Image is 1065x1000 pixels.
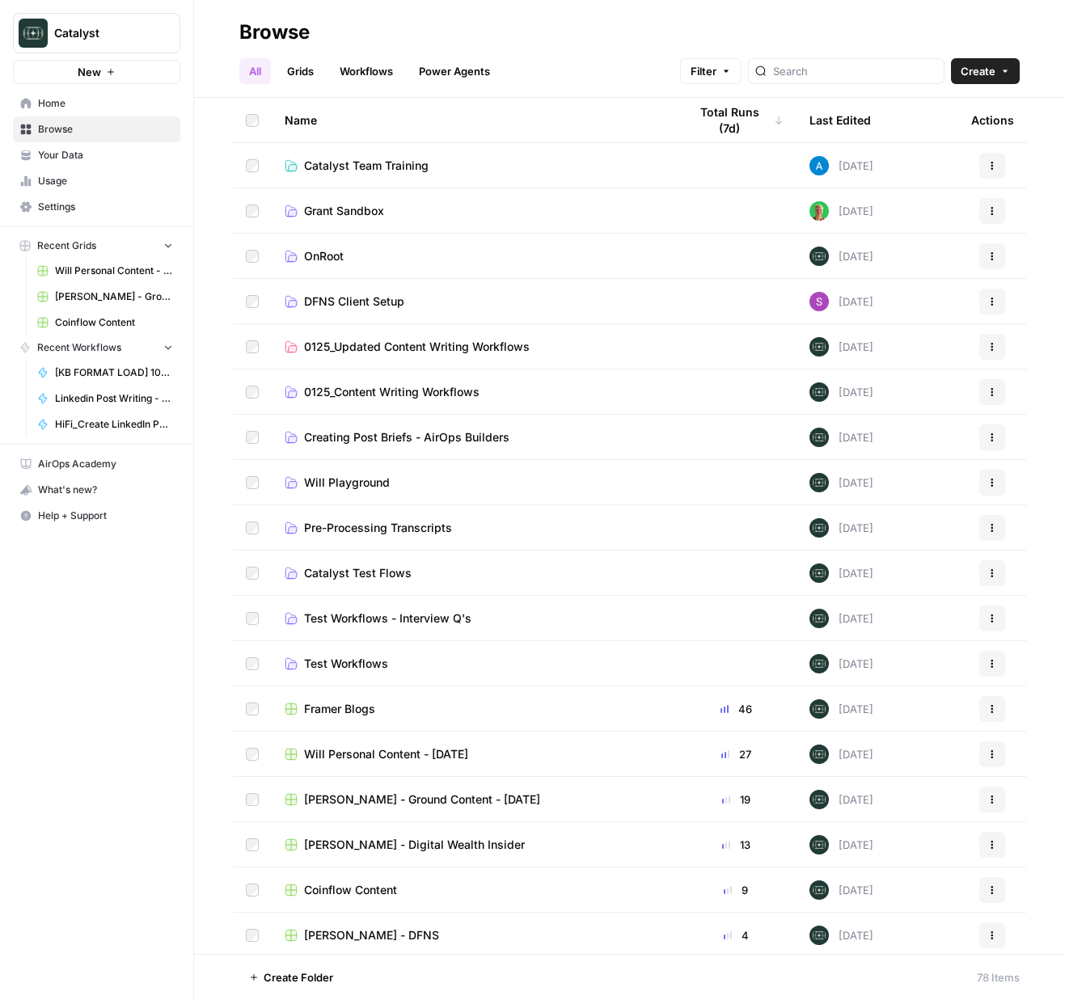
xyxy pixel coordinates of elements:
[809,609,829,628] img: lkqc6w5wqsmhugm7jkiokl0d6w4g
[277,58,323,84] a: Grids
[55,365,173,380] span: [KB FORMAT LOAD] 101 LinkedIn posts
[809,156,829,175] img: o3cqybgnmipr355j8nz4zpq1mc6x
[304,701,375,717] span: Framer Blogs
[951,58,1020,84] button: Create
[13,116,180,142] a: Browse
[304,293,404,310] span: DFNS Client Setup
[285,927,662,943] a: [PERSON_NAME] - DFNS
[809,292,873,311] div: [DATE]
[55,391,173,406] span: Linkedin Post Writing - [DATE]
[809,247,829,266] img: lkqc6w5wqsmhugm7jkiokl0d6w4g
[809,790,873,809] div: [DATE]
[30,258,180,284] a: Will Personal Content - [DATE]
[809,201,873,221] div: [DATE]
[304,927,439,943] span: [PERSON_NAME] - DFNS
[809,880,873,900] div: [DATE]
[13,194,180,220] a: Settings
[304,384,480,400] span: 0125_Content Writing Workflows
[809,835,829,854] img: lkqc6w5wqsmhugm7jkiokl0d6w4g
[809,790,829,809] img: lkqc6w5wqsmhugm7jkiokl0d6w4g
[239,58,271,84] a: All
[78,64,101,80] span: New
[13,142,180,168] a: Your Data
[809,699,873,719] div: [DATE]
[809,699,829,719] img: lkqc6w5wqsmhugm7jkiokl0d6w4g
[304,882,397,898] span: Coinflow Content
[13,503,180,529] button: Help + Support
[809,880,829,900] img: lkqc6w5wqsmhugm7jkiokl0d6w4g
[688,882,784,898] div: 9
[13,335,180,360] button: Recent Workflows
[691,63,716,79] span: Filter
[38,96,173,111] span: Home
[285,339,662,355] a: 0125_Updated Content Writing Workflows
[30,310,180,335] a: Coinflow Content
[38,148,173,162] span: Your Data
[285,610,662,627] a: Test Workflows - Interview Q's
[30,386,180,411] a: Linkedin Post Writing - [DATE]
[809,518,829,538] img: lkqc6w5wqsmhugm7jkiokl0d6w4g
[809,835,873,854] div: [DATE]
[809,201,829,221] img: rmteh97ojofiem9kr704r5dme3yq
[38,200,173,214] span: Settings
[304,203,384,219] span: Grant Sandbox
[13,451,180,477] a: AirOps Academy
[688,927,784,943] div: 4
[285,248,662,264] a: OnRoot
[13,60,180,84] button: New
[30,284,180,310] a: [PERSON_NAME] - Ground Content - [DATE]
[285,520,662,536] a: Pre-Processing Transcripts
[809,382,873,402] div: [DATE]
[809,337,829,357] img: lkqc6w5wqsmhugm7jkiokl0d6w4g
[304,248,344,264] span: OnRoot
[809,518,873,538] div: [DATE]
[809,382,829,402] img: lkqc6w5wqsmhugm7jkiokl0d6w4g
[809,745,829,764] img: lkqc6w5wqsmhugm7jkiokl0d6w4g
[304,791,540,808] span: [PERSON_NAME] - Ground Content - [DATE]
[37,238,96,253] span: Recent Grids
[30,360,180,386] a: [KB FORMAT LOAD] 101 LinkedIn posts
[809,563,873,583] div: [DATE]
[285,882,662,898] a: Coinflow Content
[239,19,310,45] div: Browse
[239,964,343,990] button: Create Folder
[304,429,509,445] span: Creating Post Briefs - AirOps Builders
[809,337,873,357] div: [DATE]
[304,475,390,491] span: Will Playground
[54,25,152,41] span: Catalyst
[809,654,873,673] div: [DATE]
[977,969,1020,985] div: 78 Items
[285,475,662,491] a: Will Playground
[809,98,871,142] div: Last Edited
[809,745,873,764] div: [DATE]
[809,609,873,628] div: [DATE]
[304,520,452,536] span: Pre-Processing Transcripts
[688,701,784,717] div: 46
[285,701,662,717] a: Framer Blogs
[809,428,829,447] img: lkqc6w5wqsmhugm7jkiokl0d6w4g
[809,473,873,492] div: [DATE]
[688,791,784,808] div: 19
[809,473,829,492] img: lkqc6w5wqsmhugm7jkiokl0d6w4g
[688,98,784,142] div: Total Runs (7d)
[14,478,180,502] div: What's new?
[55,417,173,432] span: HiFi_Create LinkedIn Posts from Template
[304,158,429,174] span: Catalyst Team Training
[304,656,388,672] span: Test Workflows
[285,565,662,581] a: Catalyst Test Flows
[13,168,180,194] a: Usage
[285,158,662,174] a: Catalyst Team Training
[773,63,937,79] input: Search
[13,477,180,503] button: What's new?
[809,563,829,583] img: lkqc6w5wqsmhugm7jkiokl0d6w4g
[285,656,662,672] a: Test Workflows
[961,63,995,79] span: Create
[809,247,873,266] div: [DATE]
[264,969,333,985] span: Create Folder
[971,98,1014,142] div: Actions
[285,384,662,400] a: 0125_Content Writing Workflows
[38,508,173,523] span: Help + Support
[285,429,662,445] a: Creating Post Briefs - AirOps Builders
[55,289,173,304] span: [PERSON_NAME] - Ground Content - [DATE]
[38,457,173,471] span: AirOps Academy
